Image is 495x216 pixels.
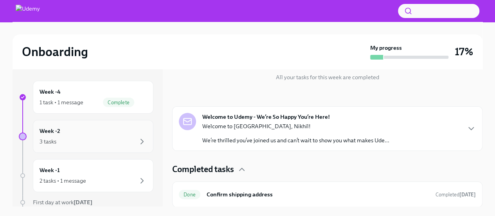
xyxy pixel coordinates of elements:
[179,192,200,198] span: Done
[179,188,476,201] a: DoneConfirm shipping addressCompleted[DATE]
[33,199,92,206] span: First day at work
[40,87,61,96] h6: Week -4
[19,81,153,114] a: Week -41 task • 1 messageComplete
[436,192,476,198] span: Completed
[22,44,88,60] h2: Onboarding
[40,166,60,174] h6: Week -1
[40,177,86,185] div: 2 tasks • 1 message
[172,163,234,175] h4: Completed tasks
[370,44,402,52] strong: My progress
[16,5,40,17] img: Udemy
[40,98,83,106] div: 1 task • 1 message
[202,122,389,130] p: Welcome to [GEOGRAPHIC_DATA], Nikhil!
[459,192,476,198] strong: [DATE]
[276,73,379,81] p: All your tasks for this week are completed
[19,198,153,206] a: First day at work[DATE]
[436,191,476,198] span: August 14th, 2025 21:02
[172,163,482,175] div: Completed tasks
[40,138,56,145] div: 3 tasks
[202,136,389,144] p: We’re thrilled you’ve joined us and can’t wait to show you what makes Ude...
[19,159,153,192] a: Week -12 tasks • 1 message
[19,120,153,153] a: Week -23 tasks
[103,100,134,105] span: Complete
[74,199,92,206] strong: [DATE]
[455,45,473,59] h3: 17%
[202,113,330,121] strong: Welcome to Udemy - We’re So Happy You’re Here!
[207,190,429,199] h6: Confirm shipping address
[40,127,60,135] h6: Week -2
